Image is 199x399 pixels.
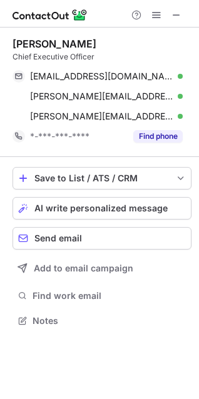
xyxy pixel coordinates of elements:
span: Send email [34,233,82,243]
button: Reveal Button [133,130,183,143]
span: Find work email [33,290,186,301]
span: Notes [33,315,186,326]
span: [EMAIL_ADDRESS][DOMAIN_NAME] [30,71,173,82]
button: save-profile-one-click [13,167,191,189]
span: Add to email campaign [34,263,133,273]
button: AI write personalized message [13,197,191,220]
div: [PERSON_NAME] [13,38,96,50]
img: ContactOut v5.3.10 [13,8,88,23]
div: Chief Executive Officer [13,51,191,63]
span: [PERSON_NAME][EMAIL_ADDRESS][PERSON_NAME][DOMAIN_NAME] [30,91,173,102]
span: [PERSON_NAME][EMAIL_ADDRESS][PERSON_NAME][DOMAIN_NAME] [30,111,173,122]
div: Save to List / ATS / CRM [34,173,170,183]
button: Find work email [13,287,191,305]
span: AI write personalized message [34,203,168,213]
button: Add to email campaign [13,257,191,280]
button: Send email [13,227,191,250]
button: Notes [13,312,191,330]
